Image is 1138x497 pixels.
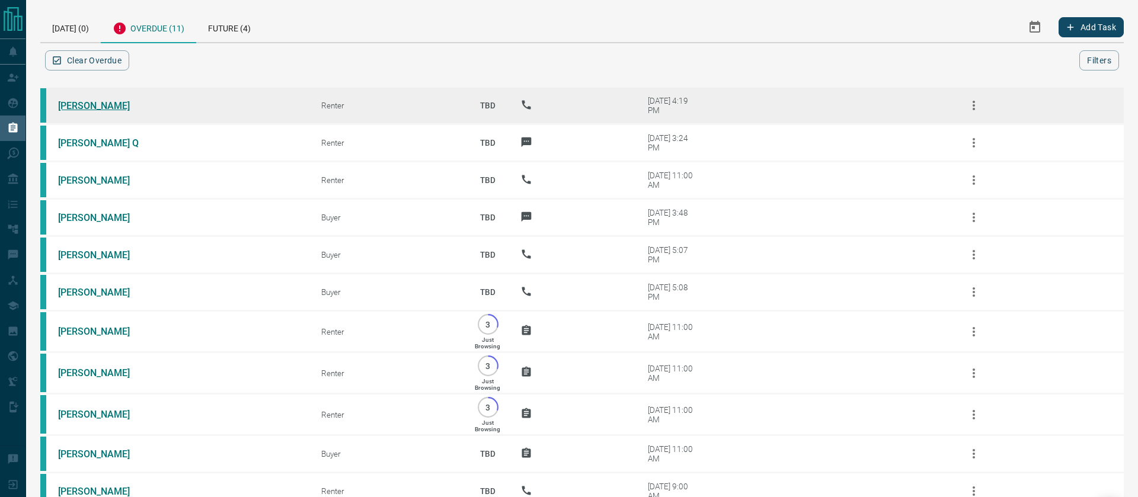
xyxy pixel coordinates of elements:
[321,486,455,496] div: Renter
[40,437,46,471] div: condos.ca
[58,100,147,111] a: [PERSON_NAME]
[40,312,46,351] div: condos.ca
[40,163,46,197] div: condos.ca
[58,409,147,420] a: [PERSON_NAME]
[1079,50,1119,70] button: Filters
[1021,13,1049,41] button: Select Date Range
[475,419,500,432] p: Just Browsing
[45,50,129,70] button: Clear Overdue
[321,250,455,259] div: Buyer
[648,283,698,302] div: [DATE] 5:08 PM
[473,438,503,470] p: TBD
[40,395,46,434] div: condos.ca
[321,410,455,419] div: Renter
[648,405,698,424] div: [DATE] 11:00 AM
[321,449,455,458] div: Buyer
[321,138,455,148] div: Renter
[473,164,503,196] p: TBD
[196,12,263,42] div: Future (4)
[475,378,500,391] p: Just Browsing
[475,336,500,349] p: Just Browsing
[648,245,698,264] div: [DATE] 5:07 PM
[648,364,698,383] div: [DATE] 11:00 AM
[40,275,46,309] div: condos.ca
[321,101,455,110] div: Renter
[40,200,46,235] div: condos.ca
[58,448,147,460] a: [PERSON_NAME]
[58,249,147,261] a: [PERSON_NAME]
[648,171,698,190] div: [DATE] 11:00 AM
[648,133,698,152] div: [DATE] 3:24 PM
[40,12,101,42] div: [DATE] (0)
[473,201,503,233] p: TBD
[58,326,147,337] a: [PERSON_NAME]
[321,368,455,378] div: Renter
[58,212,147,223] a: [PERSON_NAME]
[473,89,503,121] p: TBD
[58,137,147,149] a: [PERSON_NAME] Q
[40,238,46,272] div: condos.ca
[58,367,147,379] a: [PERSON_NAME]
[40,126,46,160] div: condos.ca
[101,12,196,43] div: Overdue (11)
[648,96,698,115] div: [DATE] 4:19 PM
[473,276,503,308] p: TBD
[58,175,147,186] a: [PERSON_NAME]
[484,320,493,329] p: 3
[58,287,147,298] a: [PERSON_NAME]
[40,354,46,392] div: condos.ca
[484,403,493,412] p: 3
[321,175,455,185] div: Renter
[321,287,455,297] div: Buyer
[321,327,455,336] div: Renter
[473,127,503,159] p: TBD
[484,361,493,370] p: 3
[58,486,147,497] a: [PERSON_NAME]
[648,444,698,463] div: [DATE] 11:00 AM
[321,213,455,222] div: Buyer
[648,208,698,227] div: [DATE] 3:48 PM
[40,88,46,123] div: condos.ca
[648,322,698,341] div: [DATE] 11:00 AM
[1059,17,1124,37] button: Add Task
[473,239,503,271] p: TBD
